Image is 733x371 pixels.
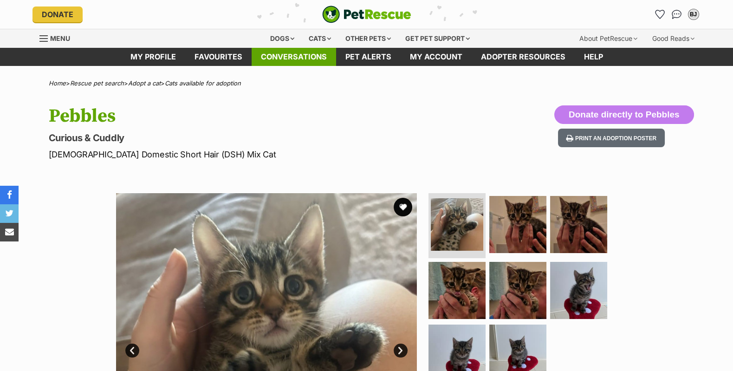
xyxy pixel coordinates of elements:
[49,131,441,144] p: Curious & Cuddly
[550,262,607,319] img: Photo of Pebbles
[686,7,701,22] button: My account
[669,7,684,22] a: Conversations
[252,48,336,66] a: conversations
[394,198,412,216] button: favourite
[302,29,337,48] div: Cats
[70,79,124,87] a: Rescue pet search
[653,7,668,22] a: Favourites
[185,48,252,66] a: Favourites
[32,7,83,22] a: Donate
[550,196,607,253] img: Photo of Pebbles
[401,48,472,66] a: My account
[322,6,411,23] img: logo-cat-932fe2b9b8326f06289b0f2fb663e598f794de774fb13d1741a6617ecf9a85b4.svg
[26,80,708,87] div: > > >
[672,10,681,19] img: chat-41dd97257d64d25036548639549fe6c8038ab92f7586957e7f3b1b290dea8141.svg
[336,48,401,66] a: Pet alerts
[472,48,575,66] a: Adopter resources
[264,29,301,48] div: Dogs
[689,10,698,19] div: BJ
[125,344,139,358] a: Prev
[50,34,70,42] span: Menu
[322,6,411,23] a: PetRescue
[489,196,546,253] img: Photo of Pebbles
[49,148,441,161] p: [DEMOGRAPHIC_DATA] Domestic Short Hair (DSH) Mix Cat
[49,79,66,87] a: Home
[653,7,701,22] ul: Account quick links
[128,79,161,87] a: Adopt a cat
[575,48,612,66] a: Help
[394,344,408,358] a: Next
[399,29,476,48] div: Get pet support
[646,29,701,48] div: Good Reads
[431,198,483,251] img: Photo of Pebbles
[573,29,644,48] div: About PetRescue
[339,29,397,48] div: Other pets
[39,29,77,46] a: Menu
[558,129,665,148] button: Print an adoption poster
[121,48,185,66] a: My profile
[554,105,694,124] button: Donate directly to Pebbles
[165,79,241,87] a: Cats available for adoption
[489,262,546,319] img: Photo of Pebbles
[428,262,486,319] img: Photo of Pebbles
[49,105,441,127] h1: Pebbles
